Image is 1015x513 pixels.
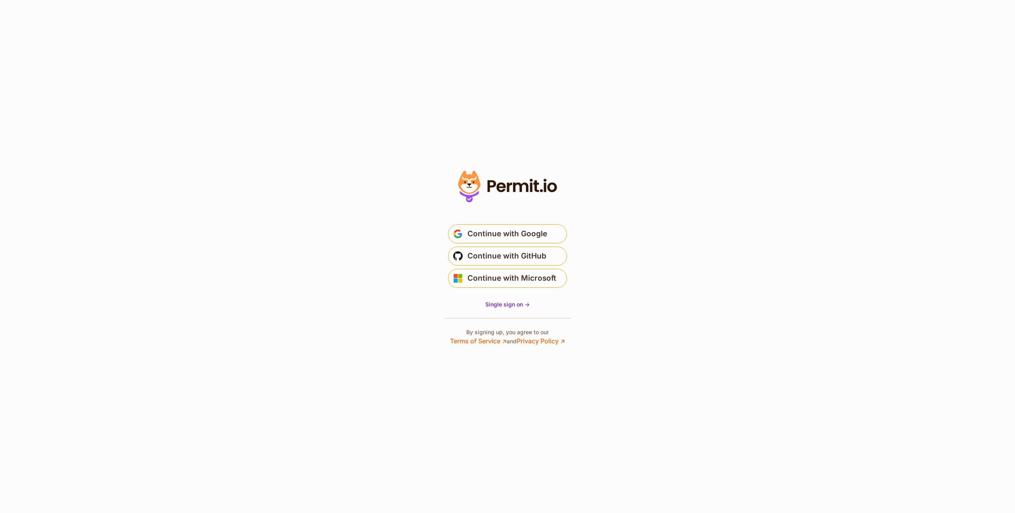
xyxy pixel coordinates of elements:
[517,337,565,345] a: Privacy Policy ↗
[450,328,565,346] p: By signing up, you agree to our and
[467,250,546,262] span: Continue with GitHub
[450,337,507,345] a: Terms of Service ↗
[448,224,567,243] button: Continue with Google
[448,269,567,288] button: Continue with Microsoft
[467,272,556,285] span: Continue with Microsoft
[448,247,567,266] button: Continue with GitHub
[467,228,547,240] span: Continue with Google
[485,301,530,308] span: Single sign on ->
[485,301,530,308] a: Single sign on ->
